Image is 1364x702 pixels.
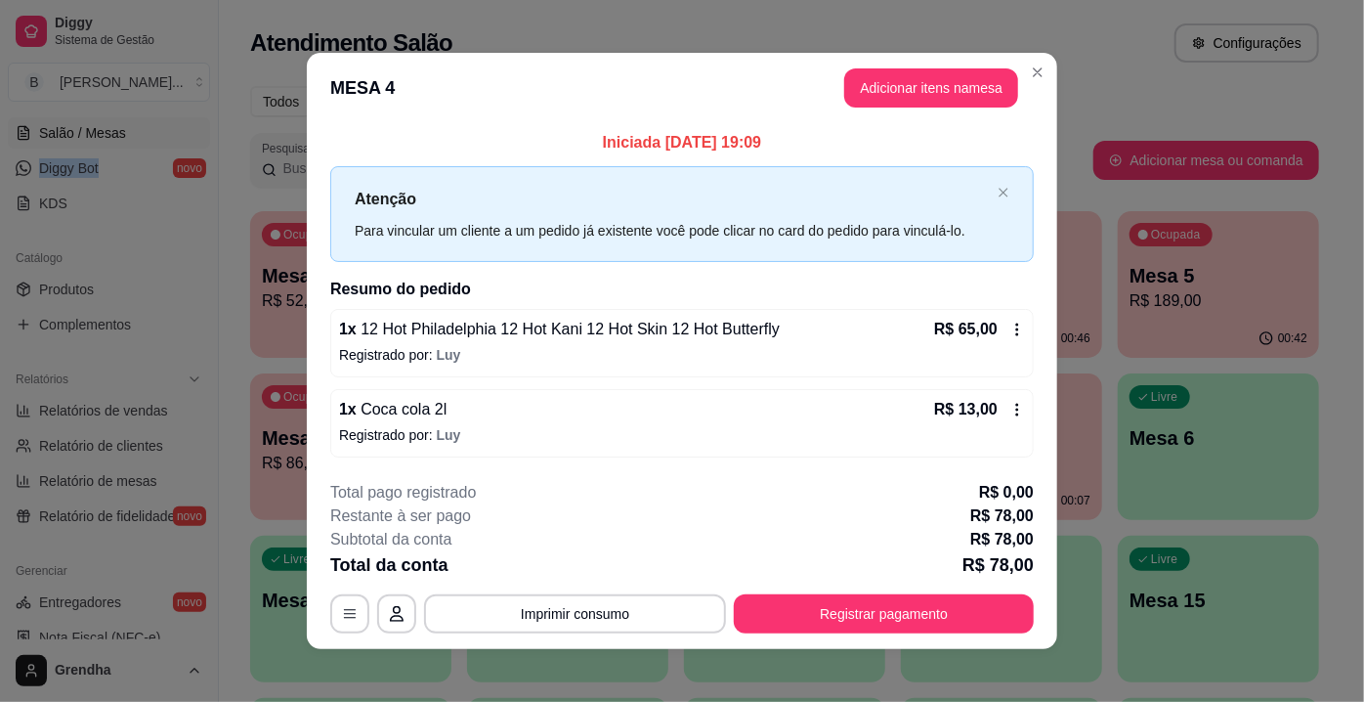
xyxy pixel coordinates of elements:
p: Subtotal da conta [330,528,452,551]
span: Luy [437,427,461,443]
p: Registrado por: [339,345,1025,365]
p: 1 x [339,318,780,341]
p: R$ 78,00 [962,551,1034,579]
span: Coca cola 2l [357,401,448,417]
p: Restante à ser pago [330,505,471,528]
div: Para vincular um cliente a um pedido já existente você pode clicar no card do pedido para vinculá... [355,220,990,241]
p: Atenção [355,187,990,211]
header: MESA 4 [307,53,1057,123]
p: R$ 65,00 [934,318,998,341]
p: R$ 13,00 [934,398,998,421]
p: R$ 0,00 [979,481,1034,505]
h2: Resumo do pedido [330,278,1034,301]
button: close [998,187,1009,199]
p: R$ 78,00 [970,505,1034,528]
p: Total pago registrado [330,481,476,505]
p: Registrado por: [339,425,1025,445]
button: Close [1022,57,1053,88]
span: 12 Hot Philadelphia 12 Hot Kani 12 Hot Skin 12 Hot Butterfly [357,321,780,337]
button: Imprimir consumo [424,594,726,634]
p: Iniciada [DATE] 19:09 [330,131,1034,154]
span: Luy [437,347,461,363]
button: Adicionar itens namesa [844,68,1018,108]
span: close [998,187,1009,198]
p: Total da conta [330,551,448,579]
button: Registrar pagamento [734,594,1034,634]
p: 1 x [339,398,447,421]
p: R$ 78,00 [970,528,1034,551]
